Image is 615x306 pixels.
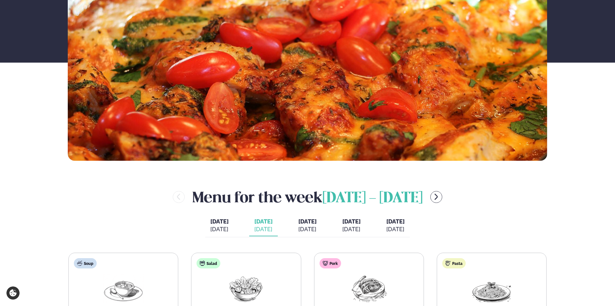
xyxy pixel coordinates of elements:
font: [DATE] [254,226,272,232]
font: Soup [84,261,93,266]
font: [DATE] [386,218,405,225]
img: Pork-Meat.png [348,274,390,303]
img: Soup.png [103,274,144,303]
font: [DATE] [386,226,404,232]
font: Menu for the week [192,191,322,205]
img: salad.svg [200,261,205,266]
button: [DATE] [DATE] [249,215,278,236]
font: Pork [329,261,338,266]
font: [DATE] [342,218,361,225]
img: soup.svg [77,261,82,266]
button: menu-btn-left [173,191,185,203]
font: [DATE] [298,226,316,232]
font: [DATE] [210,218,229,225]
img: pork.svg [323,261,328,266]
a: Cookie settings [6,286,20,300]
font: Salad [206,261,217,266]
button: menu-btn-right [430,191,442,203]
button: [DATE] [DATE] [293,215,322,236]
img: Salad.png [225,274,267,303]
font: [DATE] [342,226,360,232]
font: Pasta [452,261,462,266]
font: [DATE] - [DATE] [322,191,423,205]
button: [DATE] [DATE] [337,215,366,236]
font: [DATE] [254,218,273,225]
img: Spaghetti.png [471,274,512,303]
font: [DATE] [298,218,317,225]
img: pasta.svg [445,261,451,266]
font: [DATE] [210,226,228,232]
button: [DATE] [DATE] [381,215,410,236]
button: [DATE] [DATE] [205,215,234,236]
